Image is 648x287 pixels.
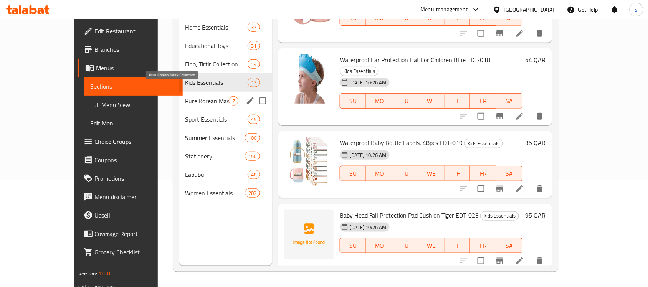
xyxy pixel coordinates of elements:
[340,93,366,109] button: SU
[185,188,245,198] span: Women Essentials
[90,100,177,109] span: Full Menu View
[94,211,177,220] span: Upsell
[470,238,496,253] button: FR
[422,240,441,251] span: WE
[84,77,183,96] a: Sections
[94,174,177,183] span: Promotions
[78,151,183,169] a: Coupons
[366,166,392,181] button: MO
[347,224,389,231] span: [DATE] 10:26 AM
[473,181,489,197] span: Select to update
[229,97,238,105] span: 7
[248,115,260,124] div: items
[284,210,334,259] img: Baby Head Fall Protection Pad Cushion Tiger EDT-023
[531,24,549,43] button: delete
[248,61,260,68] span: 14
[84,96,183,114] a: Full Menu View
[248,59,260,69] div: items
[78,132,183,151] a: Choice Groups
[366,238,392,253] button: MO
[78,169,183,188] a: Promotions
[248,79,260,86] span: 12
[185,59,248,69] span: Fino, Tirtir Collection
[499,96,519,107] span: SA
[248,24,260,31] span: 37
[245,134,260,142] span: 100
[343,96,363,107] span: SU
[445,166,471,181] button: TH
[248,116,260,123] span: 45
[369,168,389,179] span: MO
[491,180,509,198] button: Branch-specific-item
[635,5,638,14] span: s
[496,93,522,109] button: SA
[418,166,445,181] button: WE
[526,54,546,65] h6: 54 QAR
[531,180,549,198] button: delete
[284,54,334,104] img: Waterproof Ear Protection Hat For Children Blue EDT-018
[422,96,441,107] span: WE
[179,147,273,165] div: Stationery150
[480,211,519,221] div: Kids Essentials
[481,211,519,220] span: Kids Essentials
[369,12,389,23] span: MO
[418,238,445,253] button: WE
[473,96,493,107] span: FR
[473,108,489,124] span: Select to update
[185,152,245,161] span: Stationery
[531,252,549,270] button: delete
[448,96,468,107] span: TH
[448,240,468,251] span: TH
[392,93,418,109] button: TU
[445,93,471,109] button: TH
[445,238,471,253] button: TH
[78,206,183,224] a: Upsell
[499,240,519,251] span: SA
[248,171,260,178] span: 48
[185,115,248,124] span: Sport Essentials
[78,224,183,243] a: Coverage Report
[90,119,177,128] span: Edit Menu
[78,188,183,206] a: Menu disclaimer
[96,63,177,73] span: Menus
[78,59,183,77] a: Menus
[179,165,273,184] div: Labubu48
[185,78,248,87] span: Kids Essentials
[98,269,110,279] span: 1.0.0
[185,23,248,32] span: Home Essentials
[185,41,248,50] span: Educational Toys
[248,170,260,179] div: items
[179,15,273,205] nav: Menu sections
[340,166,366,181] button: SU
[369,96,389,107] span: MO
[473,253,489,269] span: Select to update
[526,137,546,148] h6: 35 QAR
[347,152,389,159] span: [DATE] 10:26 AM
[464,139,503,148] div: Kids Essentials
[340,67,379,76] div: Kids Essentials
[369,240,389,251] span: MO
[473,240,493,251] span: FR
[245,188,260,198] div: items
[422,168,441,179] span: WE
[94,137,177,146] span: Choice Groups
[343,240,363,251] span: SU
[499,168,519,179] span: SA
[499,12,519,23] span: SA
[248,42,260,49] span: 31
[473,168,493,179] span: FR
[515,256,524,266] a: Edit menu item
[347,79,389,86] span: [DATE] 10:26 AM
[465,139,503,148] span: Kids Essentials
[515,112,524,121] a: Edit menu item
[395,168,415,179] span: TU
[366,93,392,109] button: MO
[185,170,248,179] span: Labubu
[340,209,479,221] span: Baby Head Fall Protection Pad Cushion Tiger EDT-023
[491,107,509,125] button: Branch-specific-item
[245,190,260,197] span: 282
[526,210,546,221] h6: 95 QAR
[496,166,522,181] button: SA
